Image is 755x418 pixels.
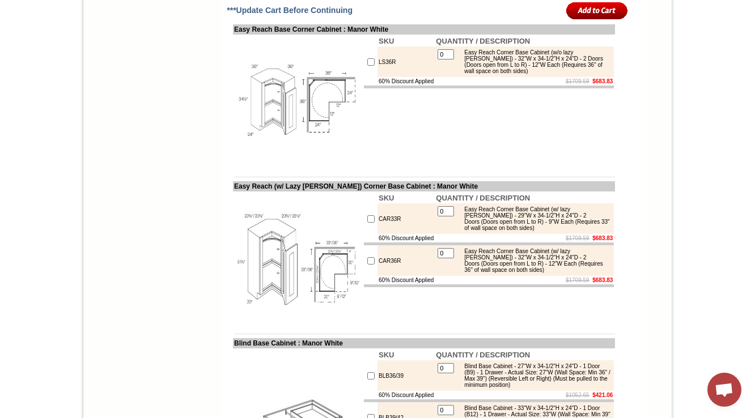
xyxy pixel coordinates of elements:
[233,181,615,191] td: Easy Reach (w/ Lazy [PERSON_NAME]) Corner Base Cabinet : Manor White
[592,277,613,283] b: $683.83
[234,193,362,320] img: Easy Reach (w/ Lazy Susan) Corner Base Cabinet
[459,49,611,74] div: Easy Reach Corner Base Cabinet (w/o lazy [PERSON_NAME]) - 32"W x 34-1/2"H x 24"D - 2 Doors (Doors...
[13,2,92,11] a: Price Sheet View in PDF Format
[592,235,613,241] b: $683.83
[379,194,394,202] b: SKU
[377,276,435,284] td: 60% Discount Applied
[13,5,92,11] b: Price Sheet View in PDF Format
[194,52,223,63] td: Bellmonte Maple
[566,277,589,283] s: $1709.59
[436,351,530,359] b: QUANTITY / DESCRIPTION
[377,391,435,399] td: 60% Discount Applied
[234,36,362,163] img: Easy Reach Base Corner Cabinet
[377,234,435,242] td: 60% Discount Applied
[592,392,613,398] b: $421.06
[459,248,611,273] div: Easy Reach Corner Base Cabinet (w/ lazy [PERSON_NAME]) - 32"W x 34-1/2"H x 24"D - 2 Doors (Doors ...
[379,351,394,359] b: SKU
[377,46,435,77] td: LS36R
[2,3,11,12] img: pdf.png
[566,235,589,241] s: $1709.59
[566,392,589,398] s: $1052.65
[592,78,613,84] b: $683.83
[233,338,615,348] td: Blind Base Cabinet : Manor White
[133,52,162,63] td: Baycreek Gray
[436,194,530,202] b: QUANTITY / DESCRIPTION
[377,245,435,276] td: CAR36R
[377,77,435,86] td: 60% Discount Applied
[227,6,353,15] span: ***Update Cart Before Continuing
[566,78,589,84] s: $1709.59
[566,1,628,20] input: Add to Cart
[459,206,611,231] div: Easy Reach Corner Base Cabinet (w/ lazy [PERSON_NAME]) - 29"W x 34-1/2"H x 24"D - 2 Doors (Doors ...
[233,24,615,35] td: Easy Reach Base Corner Cabinet : Manor White
[164,52,193,64] td: Beachwood Oak Shaker
[436,37,530,45] b: QUANTITY / DESCRIPTION
[377,360,435,391] td: BLB36/39
[379,37,394,45] b: SKU
[97,52,132,64] td: [PERSON_NAME] White Shaker
[707,373,741,407] div: Open chat
[377,203,435,234] td: CAR33R
[61,52,96,64] td: [PERSON_NAME] Yellow Walnut
[31,52,60,63] td: Alabaster Shaker
[459,363,611,388] div: Blind Base Cabinet - 27"W x 34-1/2"H x 24"D - 1 Door (B9) - 1 Drawer - Actual Size: 27"W (Wall Sp...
